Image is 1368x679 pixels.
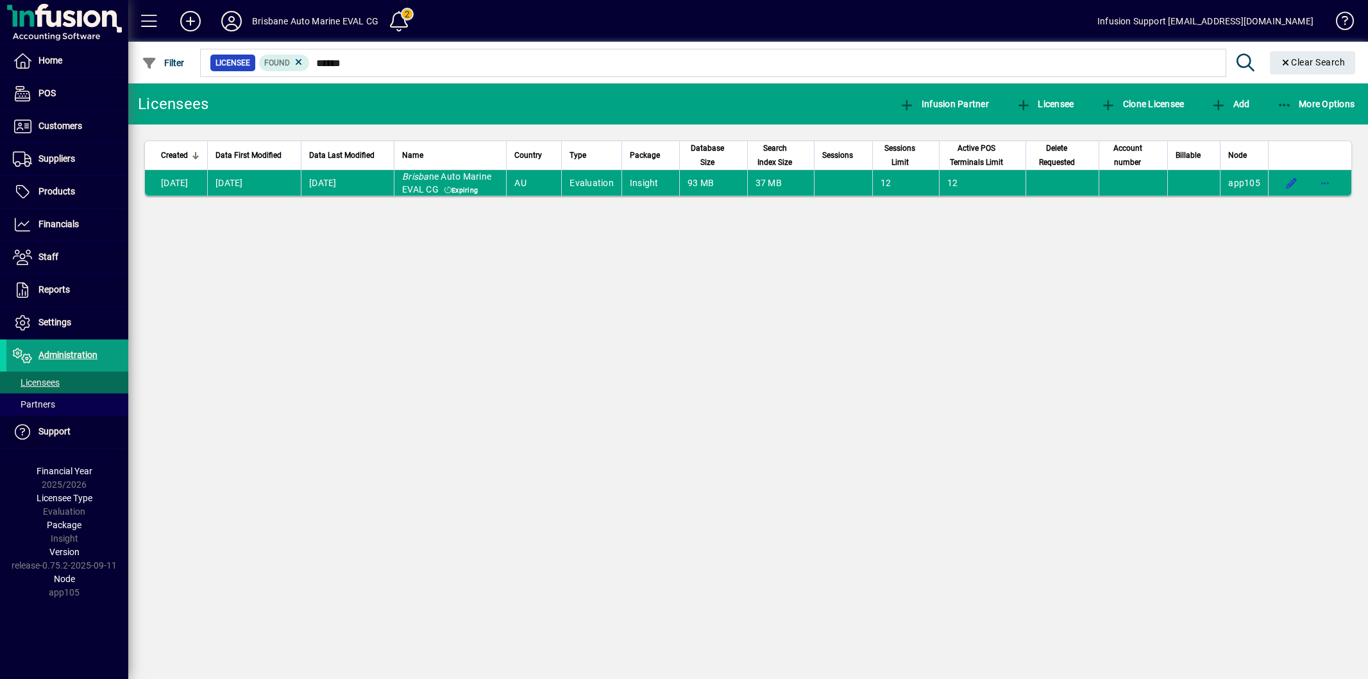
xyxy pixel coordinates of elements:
[259,55,310,71] mat-chip: Found Status: Found
[215,148,282,162] span: Data First Modified
[939,170,1026,196] td: 12
[688,141,728,169] span: Database Size
[621,170,679,196] td: Insight
[1101,99,1184,109] span: Clone Licensee
[161,148,199,162] div: Created
[139,51,188,74] button: Filter
[38,186,75,196] span: Products
[6,416,128,448] a: Support
[161,148,188,162] span: Created
[822,148,865,162] div: Sessions
[896,92,992,116] button: Infusion Partner
[215,148,293,162] div: Data First Modified
[1326,3,1352,44] a: Knowledge Base
[872,170,939,196] td: 12
[264,58,290,67] span: Found
[37,493,92,503] span: Licensee Type
[6,143,128,175] a: Suppliers
[822,148,853,162] span: Sessions
[1107,141,1160,169] div: Account number
[38,317,71,327] span: Settings
[38,350,97,360] span: Administration
[1228,148,1260,162] div: Node
[138,94,208,114] div: Licensees
[6,372,128,393] a: Licensees
[6,307,128,339] a: Settings
[1013,92,1077,116] button: Licensee
[402,171,429,182] em: Brisba
[1097,11,1313,31] div: Infusion Support [EMAIL_ADDRESS][DOMAIN_NAME]
[38,252,58,262] span: Staff
[145,170,207,196] td: [DATE]
[38,219,79,229] span: Financials
[6,176,128,208] a: Products
[570,148,614,162] div: Type
[1034,141,1079,169] span: Delete Requested
[756,141,795,169] span: Search Index Size
[1176,148,1201,162] span: Billable
[6,110,128,142] a: Customers
[402,148,423,162] span: Name
[688,141,739,169] div: Database Size
[1208,92,1253,116] button: Add
[756,141,806,169] div: Search Index Size
[207,170,301,196] td: [DATE]
[630,148,660,162] span: Package
[54,574,75,584] span: Node
[630,148,671,162] div: Package
[442,185,481,196] span: Expiring
[6,45,128,77] a: Home
[1280,57,1346,67] span: Clear Search
[561,170,621,196] td: Evaluation
[170,10,211,33] button: Add
[1107,141,1148,169] span: Account number
[570,148,586,162] span: Type
[38,121,82,131] span: Customers
[1274,92,1358,116] button: More Options
[309,148,386,162] div: Data Last Modified
[215,56,250,69] span: Licensee
[6,393,128,415] a: Partners
[13,399,55,409] span: Partners
[38,55,62,65] span: Home
[514,148,542,162] span: Country
[1228,178,1260,188] span: app105.prod.infusionbusinesssoftware.com
[252,11,378,31] div: Brisbane Auto Marine EVAL CG
[1034,141,1091,169] div: Delete Requested
[1281,173,1302,193] button: Edit
[1270,51,1356,74] button: Clear
[309,148,375,162] span: Data Last Modified
[947,141,1018,169] div: Active POS Terminals Limit
[38,284,70,295] span: Reports
[881,141,931,169] div: Sessions Limit
[38,153,75,164] span: Suppliers
[402,171,491,194] span: ne Auto Marine EVAL CG
[1176,148,1212,162] div: Billable
[402,148,498,162] div: Name
[38,426,71,436] span: Support
[47,520,81,530] span: Package
[211,10,252,33] button: Profile
[1315,173,1335,193] button: More options
[1016,99,1074,109] span: Licensee
[747,170,814,196] td: 37 MB
[947,141,1006,169] span: Active POS Terminals Limit
[514,148,553,162] div: Country
[38,88,56,98] span: POS
[301,170,394,196] td: [DATE]
[881,141,920,169] span: Sessions Limit
[899,99,989,109] span: Infusion Partner
[1277,99,1355,109] span: More Options
[6,209,128,241] a: Financials
[1097,92,1187,116] button: Clone Licensee
[1211,99,1249,109] span: Add
[13,377,60,388] span: Licensees
[6,78,128,110] a: POS
[37,466,92,476] span: Financial Year
[49,547,80,557] span: Version
[142,58,185,68] span: Filter
[6,241,128,273] a: Staff
[6,274,128,306] a: Reports
[1228,148,1247,162] span: Node
[506,170,561,196] td: AU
